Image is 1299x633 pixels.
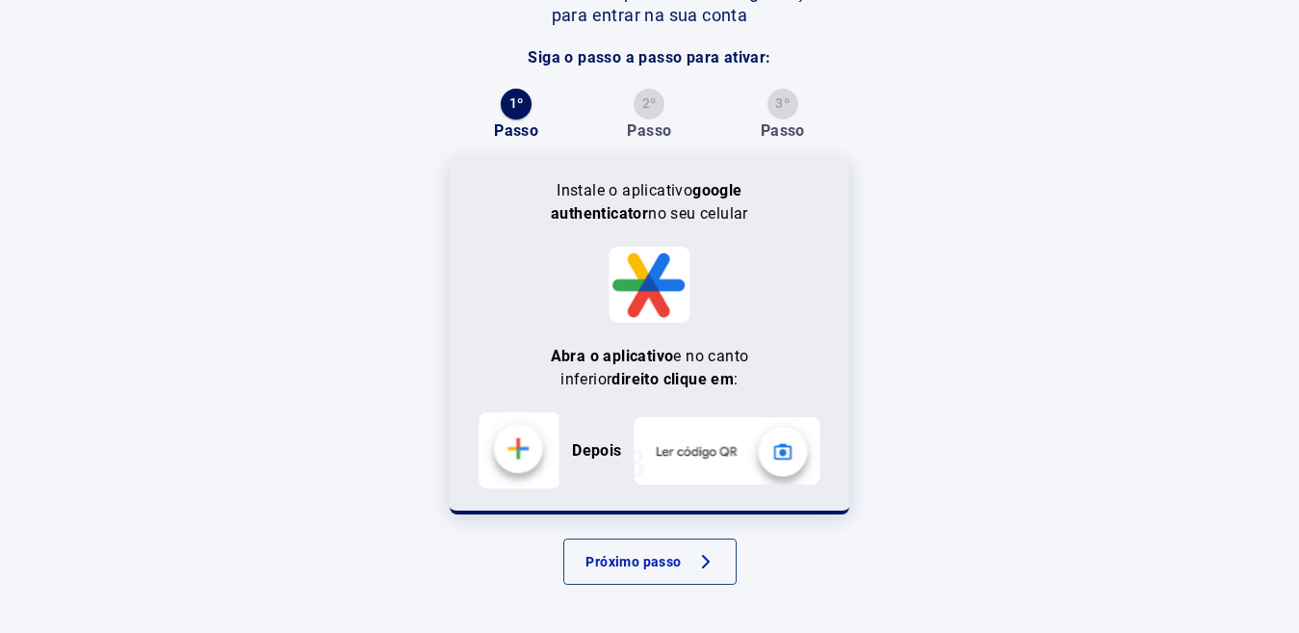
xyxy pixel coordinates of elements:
button: Próximo passo [563,539,737,585]
b: Depois [572,441,621,460]
img: Segunda etapa [634,417,820,485]
p: e no canto inferior : [506,345,794,391]
p: Passo [627,119,671,143]
img: Primeira etapa [479,412,560,488]
img: Logo Google Authenticator [609,247,690,323]
b: Abra o aplicativo [551,347,674,365]
p: Instale o aplicativo no seu celular [548,179,752,225]
b: direito clique em [611,370,734,388]
p: Passo [494,119,538,143]
p: Siga o passo a passo para ativar: [528,46,770,69]
p: Passo [761,119,805,143]
button: 1º [501,89,532,119]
